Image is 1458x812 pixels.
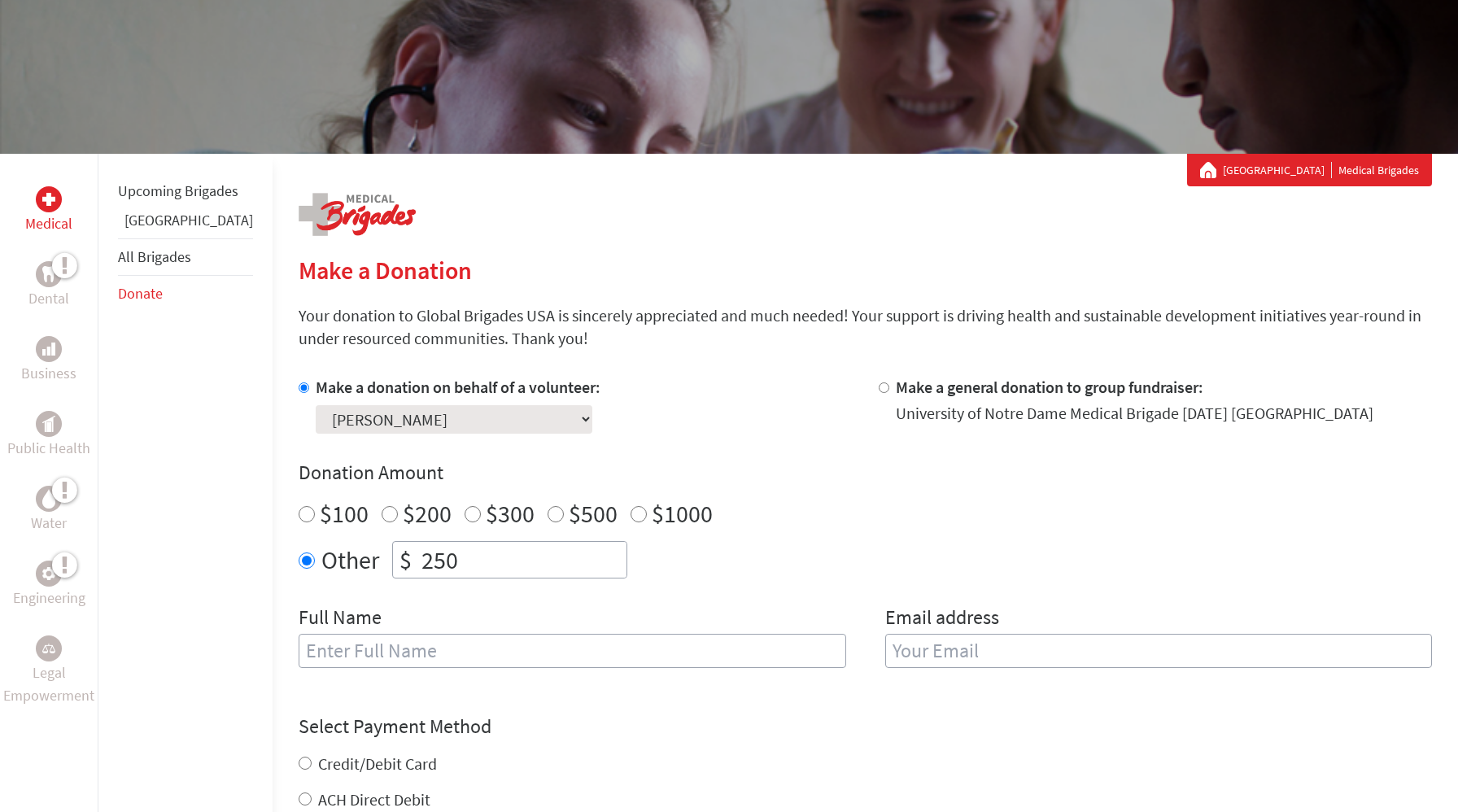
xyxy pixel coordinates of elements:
label: Make a general donation to group fundraiser: [896,377,1203,397]
p: Public Health [7,437,90,460]
img: logo-medical.png [299,193,416,236]
label: $500 [569,498,618,529]
div: University of Notre Dame Medical Brigade [DATE] [GEOGRAPHIC_DATA] [896,402,1373,425]
label: Make a donation on behalf of a volunteer: [316,377,600,397]
label: $1000 [652,498,713,529]
p: Legal Empowerment [3,661,94,707]
a: MedicalMedical [25,186,72,235]
label: ACH Direct Debit [318,789,430,810]
li: Panama [118,209,253,238]
p: Your donation to Global Brigades USA is sincerely appreciated and much needed! Your support is dr... [299,304,1432,350]
img: Legal Empowerment [42,644,55,653]
a: Donate [118,284,163,303]
input: Enter Amount [418,542,626,578]
li: Donate [118,276,253,312]
a: BusinessBusiness [21,336,76,385]
p: Engineering [13,587,85,609]
a: All Brigades [118,247,191,266]
p: Dental [28,287,69,310]
a: Legal EmpowermentLegal Empowerment [3,635,94,707]
a: WaterWater [31,486,67,535]
div: Medical [36,186,62,212]
label: Other [321,541,379,578]
label: Credit/Debit Card [318,753,437,774]
a: [GEOGRAPHIC_DATA] [1223,162,1332,178]
li: Upcoming Brigades [118,173,253,209]
div: Engineering [36,561,62,587]
a: Public HealthPublic Health [7,411,90,460]
img: Medical [42,193,55,206]
p: Medical [25,212,72,235]
li: All Brigades [118,238,253,276]
label: Full Name [299,605,382,634]
h4: Select Payment Method [299,714,1432,740]
input: Your Email [885,634,1433,668]
img: Business [42,343,55,356]
label: $200 [403,498,452,529]
div: Medical Brigades [1200,162,1419,178]
div: Water [36,486,62,512]
a: EngineeringEngineering [13,561,85,609]
h4: Donation Amount [299,460,1432,486]
img: Engineering [42,567,55,580]
input: Enter Full Name [299,634,846,668]
p: Business [21,362,76,385]
p: Water [31,512,67,535]
label: Email address [885,605,999,634]
img: Public Health [42,416,55,432]
a: DentalDental [28,261,69,310]
img: Water [42,489,55,508]
img: Dental [42,266,55,282]
h2: Make a Donation [299,255,1432,285]
div: Dental [36,261,62,287]
div: Public Health [36,411,62,437]
a: Upcoming Brigades [118,181,238,200]
div: Business [36,336,62,362]
a: [GEOGRAPHIC_DATA] [124,211,253,229]
label: $300 [486,498,535,529]
div: Legal Empowerment [36,635,62,661]
label: $100 [320,498,369,529]
div: $ [393,542,418,578]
